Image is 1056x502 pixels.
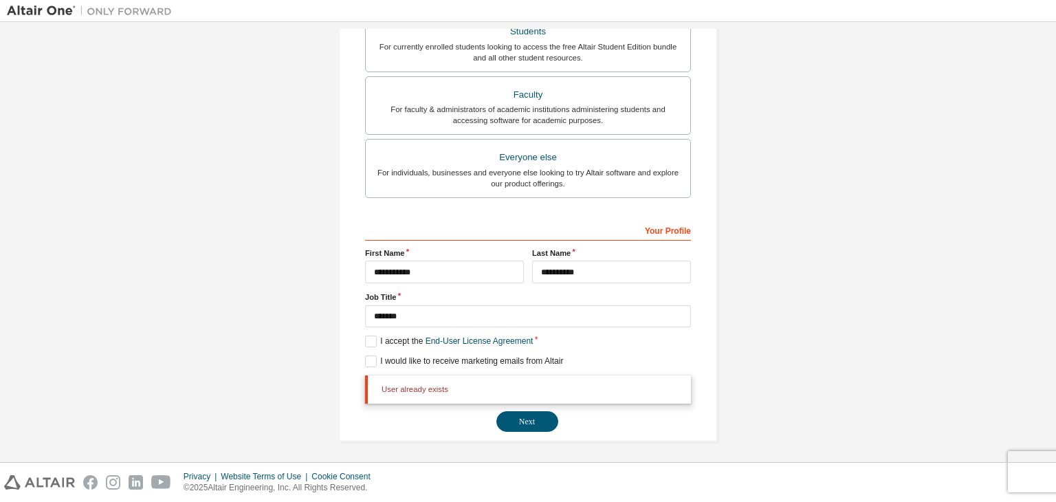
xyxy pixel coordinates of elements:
[496,411,558,432] button: Next
[374,167,682,189] div: For individuals, businesses and everyone else looking to try Altair software and explore our prod...
[374,85,682,105] div: Faculty
[129,475,143,490] img: linkedin.svg
[221,471,311,482] div: Website Terms of Use
[374,104,682,126] div: For faculty & administrators of academic institutions administering students and accessing softwa...
[532,248,691,259] label: Last Name
[184,471,221,482] div: Privacy
[365,248,524,259] label: First Name
[374,41,682,63] div: For currently enrolled students looking to access the free Altair Student Edition bundle and all ...
[365,219,691,241] div: Your Profile
[151,475,171,490] img: youtube.svg
[7,4,179,18] img: Altair One
[365,292,691,303] label: Job Title
[184,482,379,494] p: © 2025 Altair Engineering, Inc. All Rights Reserved.
[4,475,75,490] img: altair_logo.svg
[365,375,691,403] div: User already exists
[426,336,533,346] a: End-User License Agreement
[311,471,378,482] div: Cookie Consent
[83,475,98,490] img: facebook.svg
[106,475,120,490] img: instagram.svg
[365,336,533,347] label: I accept the
[374,148,682,167] div: Everyone else
[374,22,682,41] div: Students
[365,356,563,367] label: I would like to receive marketing emails from Altair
